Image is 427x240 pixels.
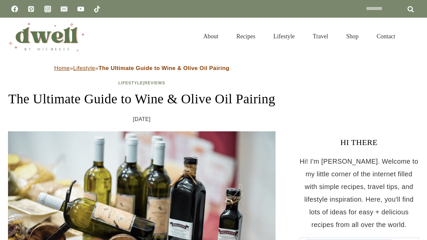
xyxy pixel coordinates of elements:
strong: The Ultimate Guide to Wine & Olive Oil Pairing [98,65,229,71]
a: Shop [337,25,368,48]
span: » » [54,65,230,71]
nav: Primary Navigation [194,25,404,48]
a: Instagram [41,2,54,16]
a: Home [54,65,70,71]
a: YouTube [74,2,87,16]
a: Reviews [144,81,165,85]
h1: The Ultimate Guide to Wine & Olive Oil Pairing [8,89,276,109]
a: Travel [304,25,337,48]
a: Email [57,2,71,16]
a: Recipes [228,25,265,48]
a: Lifestyle [118,81,143,85]
button: View Search Form [408,31,419,42]
a: Contact [368,25,404,48]
img: DWELL by michelle [8,21,85,52]
a: Pinterest [24,2,38,16]
h3: HI THERE [299,136,419,148]
a: TikTok [90,2,104,16]
p: Hi! I'm [PERSON_NAME]. Welcome to my little corner of the internet filled with simple recipes, tr... [299,155,419,231]
a: Lifestyle [265,25,304,48]
a: Facebook [8,2,21,16]
a: About [194,25,228,48]
time: [DATE] [133,114,151,124]
span: | [118,81,165,85]
a: Lifestyle [73,65,95,71]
